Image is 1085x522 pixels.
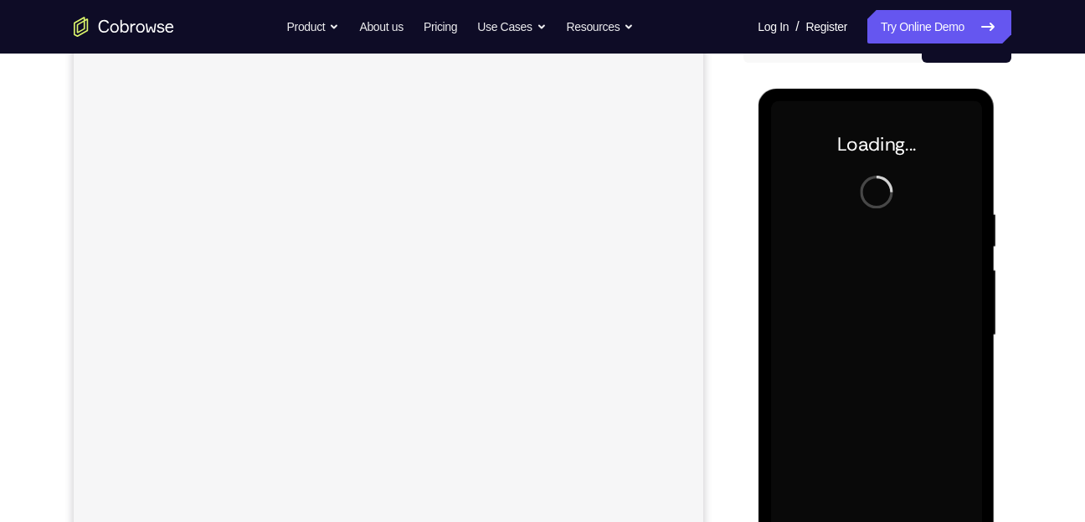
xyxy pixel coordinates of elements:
button: Use Cases [477,10,546,43]
a: Log In [758,10,789,43]
button: Product [287,10,340,43]
a: Go to the home page [74,17,174,37]
a: Try Online Demo [867,10,1011,43]
button: Resources [567,10,635,43]
a: Pricing [424,10,457,43]
a: Register [806,10,847,43]
span: / [795,17,799,37]
a: About us [359,10,403,43]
